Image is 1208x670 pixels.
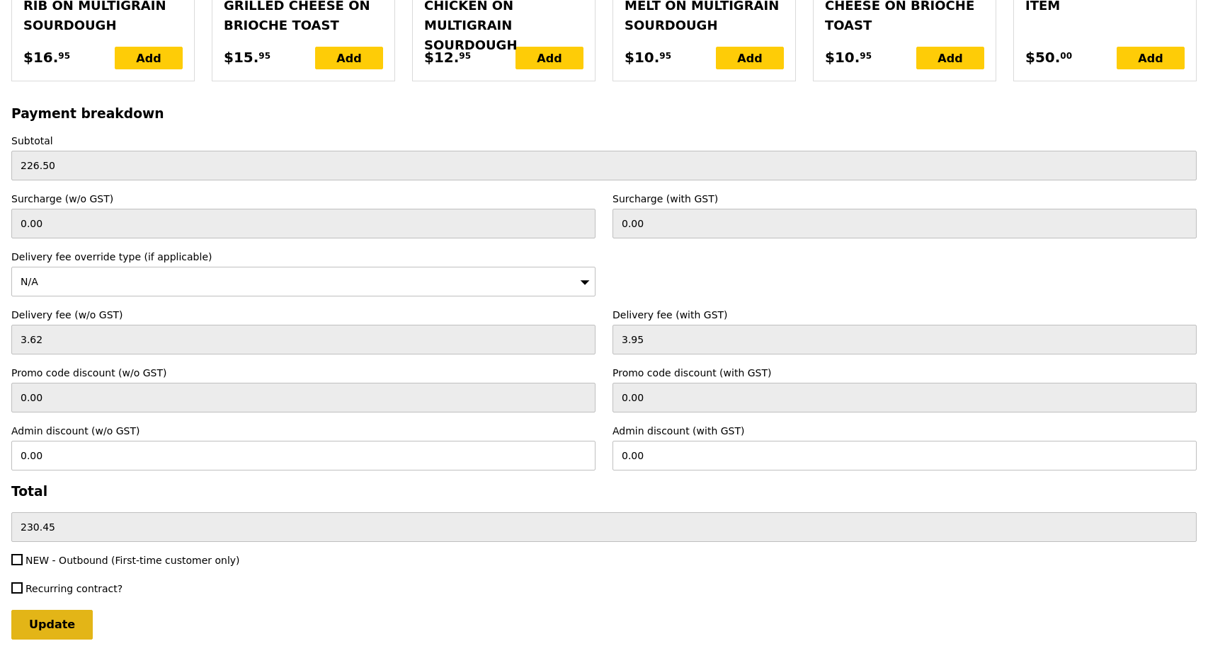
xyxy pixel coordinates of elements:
[25,555,240,566] span: NEW - Outbound (First-time customer only)
[424,47,459,68] span: $12.
[612,308,1197,322] label: Delivery fee (with GST)
[58,50,70,62] span: 95
[115,47,183,69] div: Add
[1117,47,1185,69] div: Add
[1060,50,1072,62] span: 00
[659,50,671,62] span: 95
[224,47,258,68] span: $15.
[11,366,596,380] label: Promo code discount (w/o GST)
[11,134,1197,148] label: Subtotal
[11,192,596,206] label: Surcharge (w/o GST)
[612,192,1197,206] label: Surcharge (with GST)
[860,50,872,62] span: 95
[916,47,984,69] div: Add
[515,47,583,69] div: Add
[11,424,596,438] label: Admin discount (w/o GST)
[258,50,270,62] span: 95
[11,106,1197,121] h3: Payment breakdown
[11,582,23,594] input: Recurring contract?
[11,250,596,264] label: Delivery fee override type (if applicable)
[11,610,93,640] input: Update
[612,424,1197,438] label: Admin discount (with GST)
[23,47,58,68] span: $16.
[1025,47,1060,68] span: $50.
[825,47,860,68] span: $10.
[25,583,122,594] span: Recurring contract?
[21,276,38,287] span: N/A
[612,366,1197,380] label: Promo code discount (with GST)
[459,50,471,62] span: 95
[11,308,596,322] label: Delivery fee (w/o GST)
[315,47,383,69] div: Add
[716,47,784,69] div: Add
[11,554,23,565] input: NEW - Outbound (First-time customer only)
[11,484,1197,499] h3: Total
[625,47,659,68] span: $10.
